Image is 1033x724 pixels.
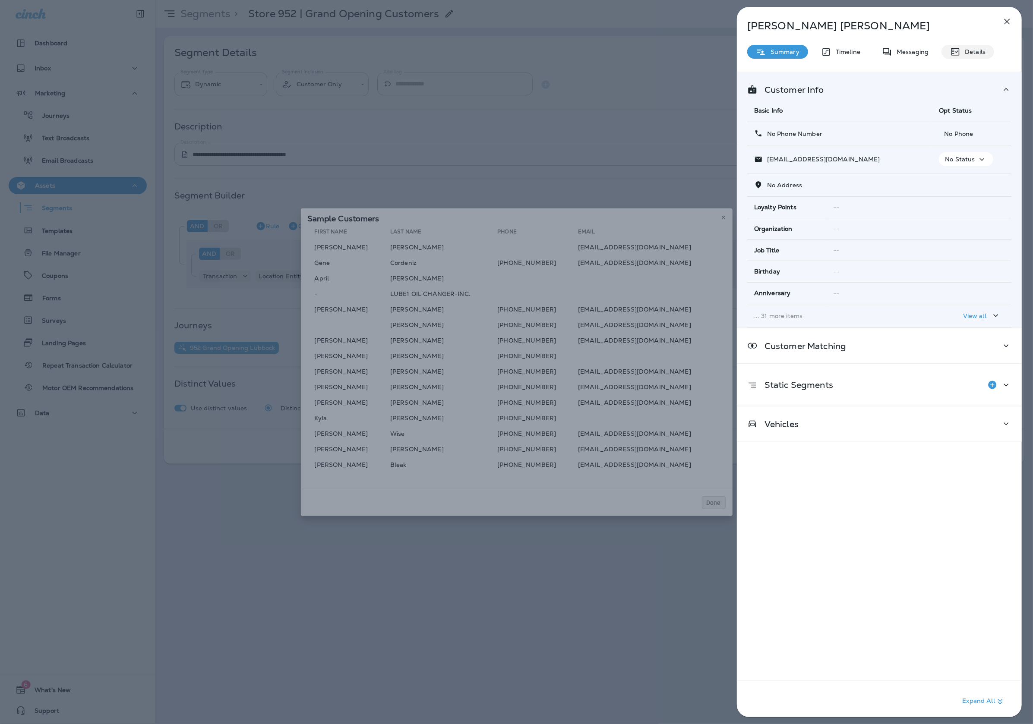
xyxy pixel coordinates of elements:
span: Birthday [754,268,780,275]
span: -- [834,225,840,233]
p: Messaging [892,48,929,55]
p: Timeline [831,48,860,55]
span: Organization [754,225,793,233]
p: View all [963,312,986,319]
p: No Phone [939,130,1005,137]
p: No Phone Number [763,130,822,137]
span: Opt Status [939,107,972,114]
p: Expand All [963,696,1005,707]
p: Summary [766,48,799,55]
button: View all [960,308,1005,324]
p: Details [960,48,986,55]
button: Add to Static Segment [984,376,1001,393]
p: [EMAIL_ADDRESS][DOMAIN_NAME] [763,156,880,163]
button: No Status [939,152,993,166]
span: Basic Info [754,107,783,114]
span: Loyalty Points [754,204,796,211]
span: -- [834,246,840,254]
p: Static Segments [758,381,833,388]
span: Job Title [754,247,779,254]
p: ... 31 more items [754,312,925,319]
span: -- [834,268,840,276]
p: Customer Matching [758,343,846,349]
span: -- [834,203,840,211]
button: Expand All [959,694,1009,709]
p: [PERSON_NAME] [PERSON_NAME] [747,20,983,32]
p: No Address [763,182,802,189]
p: Vehicles [758,421,799,428]
p: No Status [945,156,975,163]
span: -- [834,290,840,297]
p: Customer Info [758,86,824,93]
span: Anniversary [754,290,791,297]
